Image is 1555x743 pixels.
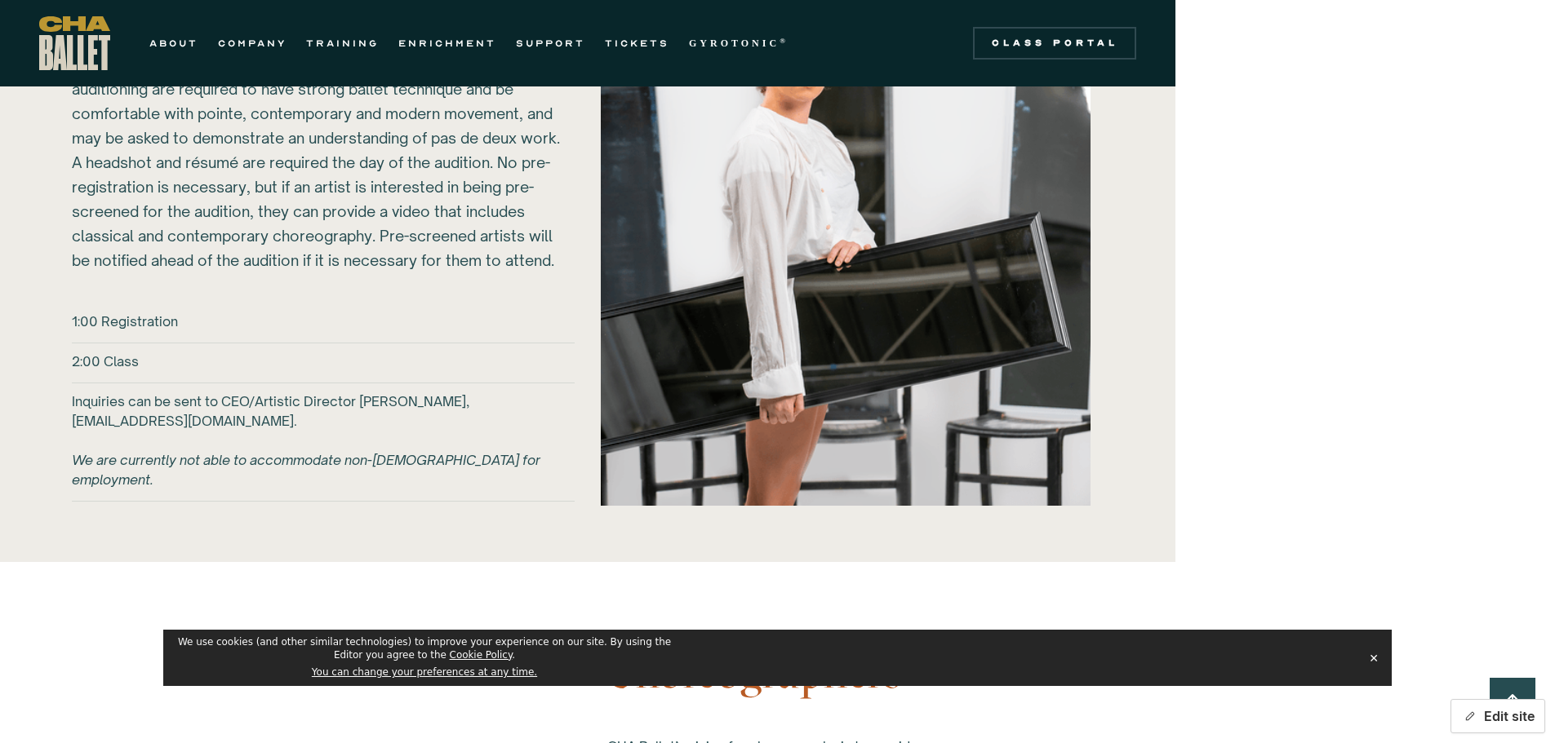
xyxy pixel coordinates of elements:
a: Cookie Policy [450,649,513,661]
a: TRAINING [306,33,379,53]
a: ABOUT [149,33,198,53]
a: ENRICHMENT [398,33,496,53]
a: Class Portal [973,27,1136,60]
a: COMPANY [218,33,287,53]
h6: 2:00 Class [72,352,139,371]
h4: Choreographers [607,648,924,697]
a: GYROTONIC® [689,33,789,53]
button: Close [1362,646,1385,670]
h6: Inquiries can be sent to CEO/Artistic Director [PERSON_NAME], [EMAIL_ADDRESS][DOMAIN_NAME]. [72,391,575,489]
em: We are currently not able to accommodate non-[DEMOGRAPHIC_DATA] for employment. [72,452,540,488]
span: We use cookies (and other similar technologies) to improve your experience on our site. By using ... [178,636,671,661]
div: Class Portal [983,37,1126,50]
button: You can change your preferences at any time. [312,666,537,679]
strong: GYROTONIC [689,38,780,49]
a: SUPPORT [516,33,585,53]
h6: 1:00 Registration [72,312,178,331]
a: TICKETS [605,33,669,53]
button: Edit site [1451,699,1545,733]
sup: ® [780,37,789,45]
a: home [39,16,110,70]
